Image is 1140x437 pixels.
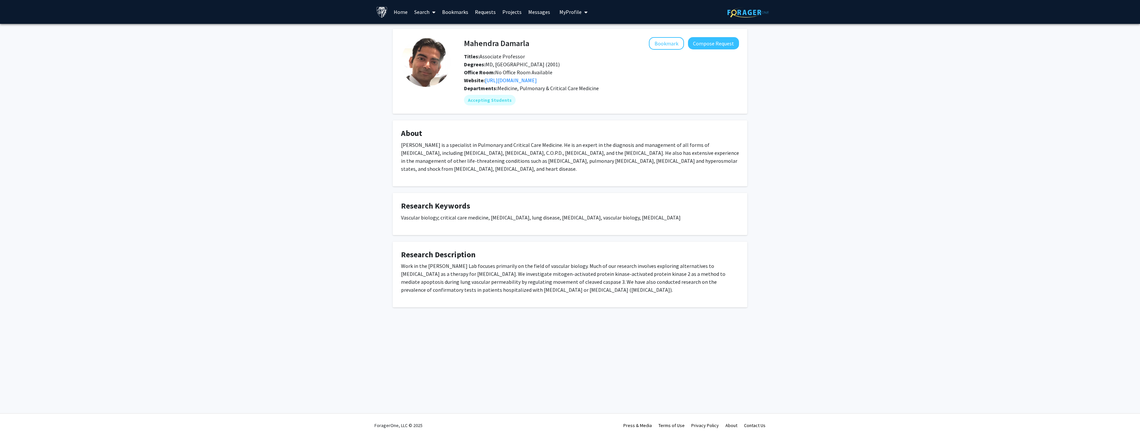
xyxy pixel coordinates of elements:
a: Bookmarks [439,0,472,24]
a: Terms of Use [658,422,685,428]
mat-chip: Accepting Students [464,95,516,105]
b: Degrees: [464,61,485,68]
h4: Mahendra Damarla [464,37,529,49]
div: ForagerOne, LLC © 2025 [374,414,423,437]
span: Associate Professor [464,53,525,60]
a: Requests [472,0,499,24]
a: Press & Media [623,422,652,428]
span: Medicine, Pulmonary & Critical Care Medicine [497,85,599,92]
h4: Research Keywords [401,201,739,211]
button: Compose Request to Mahendra Damarla [688,37,739,49]
a: Projects [499,0,525,24]
a: Contact Us [744,422,766,428]
b: Titles: [464,53,480,60]
b: Office Room: [464,69,495,76]
a: Opens in a new tab [485,77,537,84]
img: Profile Picture [401,37,451,87]
b: Website: [464,77,485,84]
img: ForagerOne Logo [727,7,769,18]
h4: About [401,129,739,138]
button: Add Mahendra Damarla to Bookmarks [649,37,684,50]
img: Johns Hopkins University Logo [376,6,388,18]
a: Privacy Policy [691,422,719,428]
span: My Profile [559,9,582,15]
span: MD, [GEOGRAPHIC_DATA] (2001) [464,61,560,68]
iframe: Chat [5,407,28,432]
p: Vascular biology; critical care medicine, [MEDICAL_DATA], lung disease, [MEDICAL_DATA], vascular ... [401,214,739,221]
span: No Office Room Available [464,69,552,76]
h4: Research Description [401,250,739,260]
p: Work in the [PERSON_NAME] Lab focuses primarily on the field of vascular biology. Much of our res... [401,262,739,294]
a: Search [411,0,439,24]
a: About [725,422,737,428]
b: Departments: [464,85,497,92]
a: Messages [525,0,553,24]
p: [PERSON_NAME] is a specialist in Pulmonary and Critical Care Medicine. He is an expert in the dia... [401,141,739,173]
a: Home [390,0,411,24]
